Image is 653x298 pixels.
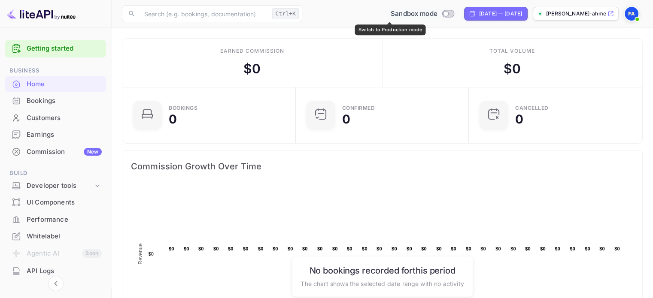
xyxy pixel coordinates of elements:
text: $0 [540,246,546,251]
a: UI Components [5,194,106,210]
h6: No bookings recorded for this period [301,265,464,275]
a: Customers [5,110,106,126]
text: $0 [148,251,154,256]
text: $0 [169,246,174,251]
text: $0 [184,246,189,251]
div: Switch to Production mode [387,9,457,19]
text: $0 [377,246,382,251]
div: 0 [342,113,350,125]
text: $0 [258,246,264,251]
span: Sandbox mode [391,9,437,19]
div: Ctrl+K [272,8,299,19]
text: $0 [570,246,575,251]
a: Bookings [5,93,106,108]
div: Earned commission [220,47,284,55]
text: $0 [392,246,397,251]
text: $0 [273,246,278,251]
div: Whitelabel [27,232,102,241]
text: $0 [317,246,323,251]
a: Home [5,76,106,92]
div: 0 [515,113,523,125]
text: $0 [332,246,338,251]
a: Earnings [5,126,106,142]
div: 0 [169,113,177,125]
div: [DATE] — [DATE] [479,10,522,18]
div: Customers [27,113,102,123]
p: The chart shows the selected date range with no activity [301,279,464,288]
text: $0 [555,246,560,251]
a: Whitelabel [5,228,106,244]
text: $0 [495,246,501,251]
text: $0 [362,246,368,251]
div: Developer tools [27,181,93,191]
div: Earnings [27,130,102,140]
button: Collapse navigation [48,276,64,291]
a: Performance [5,211,106,227]
p: [PERSON_NAME]-ahmed1200-111rd... [546,10,606,18]
img: Faizan Ahmed1200 [625,7,638,21]
text: $0 [347,246,352,251]
div: CommissionNew [5,144,106,160]
a: Getting started [27,44,102,54]
a: API Logs [5,263,106,279]
img: LiteAPI logo [7,7,76,21]
span: Business [5,66,106,75]
span: Build [5,169,106,178]
div: Home [5,76,106,93]
div: Whitelabel [5,228,106,245]
div: Developer tools [5,178,106,193]
div: $ 0 [504,59,521,78]
div: Bookings [169,105,197,111]
div: New [84,148,102,156]
div: API Logs [27,266,102,276]
text: $0 [243,246,249,251]
text: $0 [213,246,219,251]
text: $0 [585,246,590,251]
text: $0 [525,246,531,251]
text: $0 [228,246,234,251]
a: CommissionNew [5,144,106,160]
div: Confirmed [342,105,375,111]
text: $0 [302,246,308,251]
text: $0 [436,246,442,251]
div: UI Components [5,194,106,211]
text: $0 [599,246,605,251]
div: Bookings [27,96,102,106]
div: CANCELLED [515,105,549,111]
text: $0 [407,246,412,251]
input: Search (e.g. bookings, documentation) [139,5,269,22]
text: $0 [421,246,427,251]
div: Performance [27,215,102,225]
text: $0 [198,246,204,251]
div: Commission [27,147,102,157]
text: $0 [466,246,471,251]
span: Commission Growth Over Time [131,160,634,173]
div: Total volume [489,47,535,55]
text: $0 [510,246,516,251]
div: $ 0 [243,59,261,78]
div: Getting started [5,40,106,57]
div: UI Components [27,198,102,208]
div: Switch to Production mode [355,24,425,35]
text: $0 [288,246,293,251]
div: Home [27,79,102,89]
div: API Logs [5,263,106,280]
text: $0 [480,246,486,251]
text: $0 [451,246,456,251]
text: Revenue [137,243,143,264]
text: $0 [614,246,620,251]
div: Customers [5,110,106,126]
